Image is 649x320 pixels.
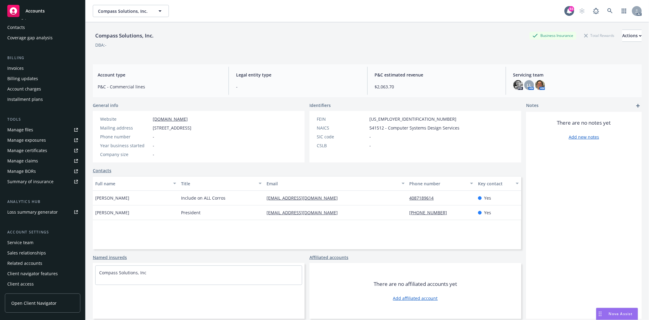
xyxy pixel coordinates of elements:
[5,248,80,258] a: Sales relationships
[95,195,129,201] span: [PERSON_NAME]
[179,176,264,191] button: Title
[5,229,80,235] div: Account settings
[5,177,80,187] a: Summary of insurance
[526,102,539,109] span: Notes
[5,199,80,205] div: Analytics hub
[590,5,602,17] a: Report a Bug
[100,133,150,140] div: Phone number
[236,84,360,90] span: -
[7,279,34,289] div: Client access
[93,176,179,191] button: Full name
[513,80,523,90] img: photo
[236,72,360,78] span: Legal entity type
[569,134,599,140] a: Add new notes
[95,42,106,48] div: DBA: -
[410,210,452,215] a: [PHONE_NUMBER]
[7,258,42,268] div: Related accounts
[26,9,45,13] span: Accounts
[5,279,80,289] a: Client access
[513,72,637,78] span: Servicing team
[5,258,80,268] a: Related accounts
[596,308,604,320] div: Drag to move
[93,167,111,174] a: Contacts
[369,133,371,140] span: -
[5,238,80,247] a: Service team
[181,209,201,216] span: President
[11,300,57,306] span: Open Client Navigator
[7,248,46,258] div: Sales relationships
[5,55,80,61] div: Billing
[153,116,188,122] a: [DOMAIN_NAME]
[5,63,80,73] a: Invoices
[98,72,221,78] span: Account type
[535,80,545,90] img: photo
[5,94,80,104] a: Installment plans
[5,33,80,43] a: Coverage gap analysis
[153,142,154,149] span: -
[181,195,225,201] span: Include on ALL Corros
[375,84,498,90] span: $2,063.70
[5,84,80,94] a: Account charges
[100,125,150,131] div: Mailing address
[476,176,521,191] button: Key contact
[569,6,574,12] div: 93
[529,32,576,39] div: Business Insurance
[5,135,80,145] a: Manage exposures
[557,119,611,126] span: There are no notes yet
[153,151,154,158] span: -
[7,156,38,166] div: Manage claims
[369,142,371,149] span: -
[484,195,491,201] span: Yes
[153,125,191,131] span: [STREET_ADDRESS]
[576,5,588,17] a: Start snowing
[95,180,169,187] div: Full name
[369,125,459,131] span: 541512 - Computer Systems Design Services
[267,210,343,215] a: [EMAIL_ADDRESS][DOMAIN_NAME]
[5,23,80,32] a: Contacts
[98,8,151,14] span: Compass Solutions, Inc.
[5,207,80,217] a: Loss summary generator
[7,166,36,176] div: Manage BORs
[596,308,638,320] button: Nova Assist
[5,2,80,20] a: Accounts
[609,311,633,316] span: Nova Assist
[374,280,457,288] span: There are no affiliated accounts yet
[5,269,80,279] a: Client navigator features
[7,23,25,32] div: Contacts
[7,63,24,73] div: Invoices
[7,146,47,155] div: Manage certificates
[5,74,80,84] a: Billing updates
[309,254,348,261] a: Affiliated accounts
[98,84,221,90] span: P&C - Commercial lines
[100,142,150,149] div: Year business started
[7,84,41,94] div: Account charges
[5,116,80,123] div: Tools
[478,180,512,187] div: Key contact
[181,180,255,187] div: Title
[622,30,642,42] button: Actions
[393,295,438,301] a: Add affiliated account
[7,33,53,43] div: Coverage gap analysis
[5,156,80,166] a: Manage claims
[7,125,33,135] div: Manage files
[5,166,80,176] a: Manage BORs
[7,177,54,187] div: Summary of insurance
[622,30,642,41] div: Actions
[7,94,43,104] div: Installment plans
[527,82,532,88] span: LL
[604,5,616,17] a: Search
[317,116,367,122] div: FEIN
[267,180,398,187] div: Email
[407,176,476,191] button: Phone number
[317,125,367,131] div: NAICS
[153,133,154,140] span: -
[410,195,439,201] a: 4087189614
[93,5,169,17] button: Compass Solutions, Inc.
[618,5,630,17] a: Switch app
[5,125,80,135] a: Manage files
[317,142,367,149] div: CSLB
[484,209,491,216] span: Yes
[100,151,150,158] div: Company size
[5,146,80,155] a: Manage certificates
